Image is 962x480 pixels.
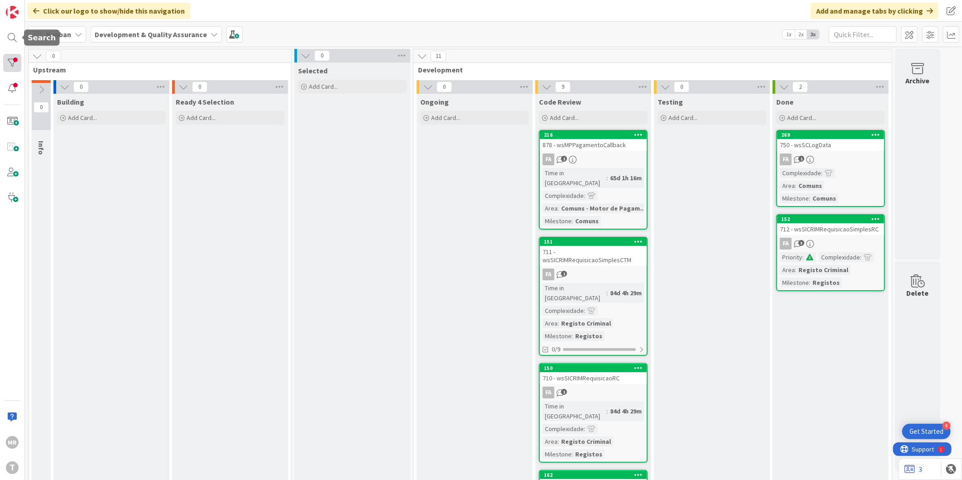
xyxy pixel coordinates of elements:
div: Milestone [780,278,809,288]
span: 1 [798,156,804,162]
span: 2 [793,82,808,92]
div: 4 [943,422,951,430]
span: : [558,318,559,328]
div: 152 [777,215,884,223]
a: 150710 - wsSICRIMRequisicaoRCFATime in [GEOGRAPHIC_DATA]:84d 4h 29mComplexidade:Area:Registo Crim... [539,363,648,463]
div: Open Get Started checklist, remaining modules: 4 [902,424,951,439]
span: 1 [561,156,567,162]
span: Add Card... [669,114,697,122]
div: Registo Criminal [559,318,613,328]
div: 878 - wsMPPagamentoCallback [540,139,647,151]
span: Testing [658,97,683,106]
span: Add Card... [68,114,97,122]
div: Comuns [573,216,601,226]
a: 152712 - wsSICRIMRequisicaoSimplesRCFAPriority:Complexidade:Area:Registo CriminalMilestone:Registos [776,214,885,291]
div: Complexidade [543,306,584,316]
div: FA [543,269,554,280]
div: Time in [GEOGRAPHIC_DATA] [543,283,606,303]
div: Registos [810,278,842,288]
div: Complexidade [543,191,584,201]
input: Quick Filter... [829,26,897,43]
img: Visit kanbanzone.com [6,6,19,19]
div: 152712 - wsSICRIMRequisicaoSimplesRC [777,215,884,235]
a: 269750 - wsSCLogDataFAComplexidade:Area:ComunsMilestone:Comuns [776,130,885,207]
div: 152 [781,216,884,222]
span: 0 [674,82,689,92]
span: Support [19,1,41,12]
div: 150 [540,364,647,372]
span: 0/9 [552,345,560,354]
div: Priority [780,252,802,262]
div: Milestone [543,449,572,459]
div: Complexidade [819,252,860,262]
div: Click our logo to show/hide this navigation [28,3,190,19]
div: Delete [907,288,929,298]
span: : [572,449,573,459]
a: 151711 - wsSICRIMRequisicaoSimplesCTMFATime in [GEOGRAPHIC_DATA]:84d 4h 29mComplexidade:Area:Regi... [539,237,648,356]
span: : [860,252,861,262]
div: 711 - wsSICRIMRequisicaoSimplesCTM [540,246,647,266]
div: Milestone [543,216,572,226]
div: 151711 - wsSICRIMRequisicaoSimplesCTM [540,238,647,266]
div: 151 [544,239,647,245]
span: Code Review [539,97,581,106]
div: FA [777,238,884,250]
span: 0 [437,82,452,92]
div: 269 [781,132,884,138]
div: 710 - wsSICRIMRequisicaoRC [540,372,647,384]
div: FA [780,238,792,250]
div: FA [777,154,884,165]
span: : [821,168,823,178]
span: 2x [795,30,807,39]
span: Ongoing [420,97,449,106]
span: : [584,191,585,201]
div: 750 - wsSCLogData [777,139,884,151]
span: 3 [798,240,804,246]
div: Registos [573,449,605,459]
span: Info [37,141,46,155]
span: Ready 4 Selection [176,97,234,106]
div: FA [780,154,792,165]
div: Comuns [810,193,838,203]
div: Area [780,265,795,275]
span: 1 [561,389,567,395]
div: 269 [777,131,884,139]
span: Add Card... [309,82,338,91]
div: 150710 - wsSICRIMRequisicaoRC [540,364,647,384]
span: Done [776,97,794,106]
div: Time in [GEOGRAPHIC_DATA] [543,401,606,421]
span: Kanban [46,29,71,40]
div: 216878 - wsMPPagamentoCallback [540,131,647,151]
div: Comuns [796,181,824,191]
div: Complexidade [780,168,821,178]
span: 1 [561,271,567,277]
div: Registo Criminal [796,265,851,275]
div: MR [6,436,19,449]
span: : [558,203,559,213]
span: : [809,278,810,288]
a: 216878 - wsMPPagamentoCallbackFATime in [GEOGRAPHIC_DATA]:65d 1h 16mComplexidade:Area:Comuns - Mo... [539,130,648,230]
div: Area [780,181,795,191]
span: 3x [807,30,819,39]
span: Add Card... [187,114,216,122]
div: Registos [573,331,605,341]
div: Complexidade [543,424,584,434]
div: 162 [544,472,647,478]
div: 150 [544,365,647,371]
span: 11 [431,51,446,62]
span: Add Card... [787,114,816,122]
div: 162 [540,471,647,479]
span: : [584,306,585,316]
div: 65d 1h 16m [608,173,644,183]
div: T [6,461,19,474]
span: 0 [73,82,89,92]
span: Selected [298,66,327,75]
div: 712 - wsSICRIMRequisicaoSimplesRC [777,223,884,235]
span: Upstream [33,65,280,74]
div: FA [543,387,554,398]
div: 1 [47,4,49,11]
div: Milestone [543,331,572,341]
span: Development [418,65,880,74]
span: : [606,288,608,298]
span: Add Card... [431,114,460,122]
